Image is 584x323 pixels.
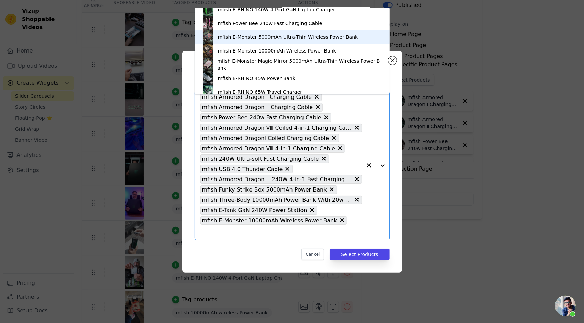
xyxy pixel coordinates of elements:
[202,154,319,163] span: mfish 240W Ultra-soft Fast Charging Cable
[201,58,215,71] img: product thumbnail
[202,93,312,101] span: mfish Armored Dragon Ⅰ Charging Cable
[201,30,215,44] img: product thumbnail
[202,175,352,184] span: mfish Armored Dragon Ⅲ 240W 4-in-1 Fast Charging Cable
[218,75,295,82] div: mfish E-RHINO 45W Power Bank
[218,89,302,95] div: mfish E-RHINO 65W Travel Charger
[330,249,389,260] button: Select Products
[202,144,335,153] span: mfish Armored Dragon Ⅷ 4-in-1 Charging Cable
[202,206,307,215] span: mfish E-Tank GaN 240W Power Station
[217,58,383,71] div: mfish E-Monster Magic Mirror 5000mAh Ultra-Thin Wireless Power Bank
[202,103,313,112] span: mfish Armored Dragon Ⅱ Charging Cable
[202,124,352,132] span: mfish Armored Dragon Ⅷ Coiled 4-in-1 Charging Cable
[201,16,215,30] img: product thumbnail
[555,296,576,316] a: 开放式聊天
[388,56,397,65] button: Close modal
[301,249,324,260] button: Cancel
[202,134,329,142] span: mfish Armored DragonⅠ Coiled Charging Cable
[201,44,215,58] img: product thumbnail
[218,34,358,41] div: mfish E-Monster 5000mAh Ultra-Thin Wireless Power Bank
[202,216,337,225] span: mfish E-Monster 10000mAh Wireless Power Bank
[218,20,322,27] div: mfish Power Bee 240w Fast Charging Cable
[201,85,215,99] img: product thumbnail
[202,113,321,122] span: mfish Power Bee 240w Fast Charging Cable
[202,165,283,173] span: mfish USB 4.0 Thunder Cable
[218,6,335,13] div: mfish E-RHINO 140W 4-Port GaN Laptop Charger
[218,47,336,54] div: mfish E-Monster 10000mAh Wireless Power Bank
[202,196,352,204] span: mfish Three-Body 10000mAh Power Bank With 20w Fast Charger
[201,3,215,16] img: product thumbnail
[202,185,327,194] span: mfish Funky Strike Box 5000mAh Power Bank
[201,71,215,85] img: product thumbnail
